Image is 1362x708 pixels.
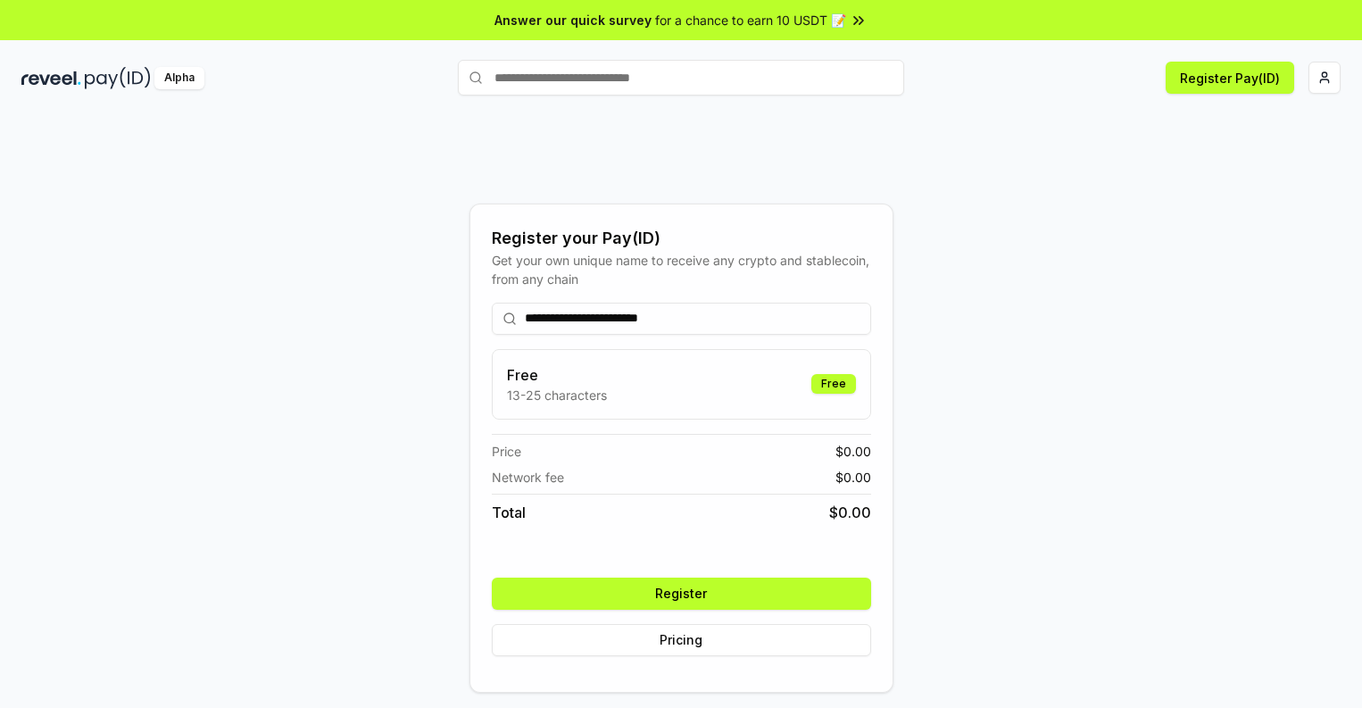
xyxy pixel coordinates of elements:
[85,67,151,89] img: pay_id
[507,364,607,386] h3: Free
[492,442,521,461] span: Price
[492,226,871,251] div: Register your Pay(ID)
[154,67,204,89] div: Alpha
[829,502,871,523] span: $ 0.00
[492,468,564,487] span: Network fee
[492,502,526,523] span: Total
[835,442,871,461] span: $ 0.00
[835,468,871,487] span: $ 0.00
[492,624,871,656] button: Pricing
[21,67,81,89] img: reveel_dark
[811,374,856,394] div: Free
[655,11,846,29] span: for a chance to earn 10 USDT 📝
[1166,62,1294,94] button: Register Pay(ID)
[507,386,607,404] p: 13-25 characters
[492,578,871,610] button: Register
[494,11,652,29] span: Answer our quick survey
[492,251,871,288] div: Get your own unique name to receive any crypto and stablecoin, from any chain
